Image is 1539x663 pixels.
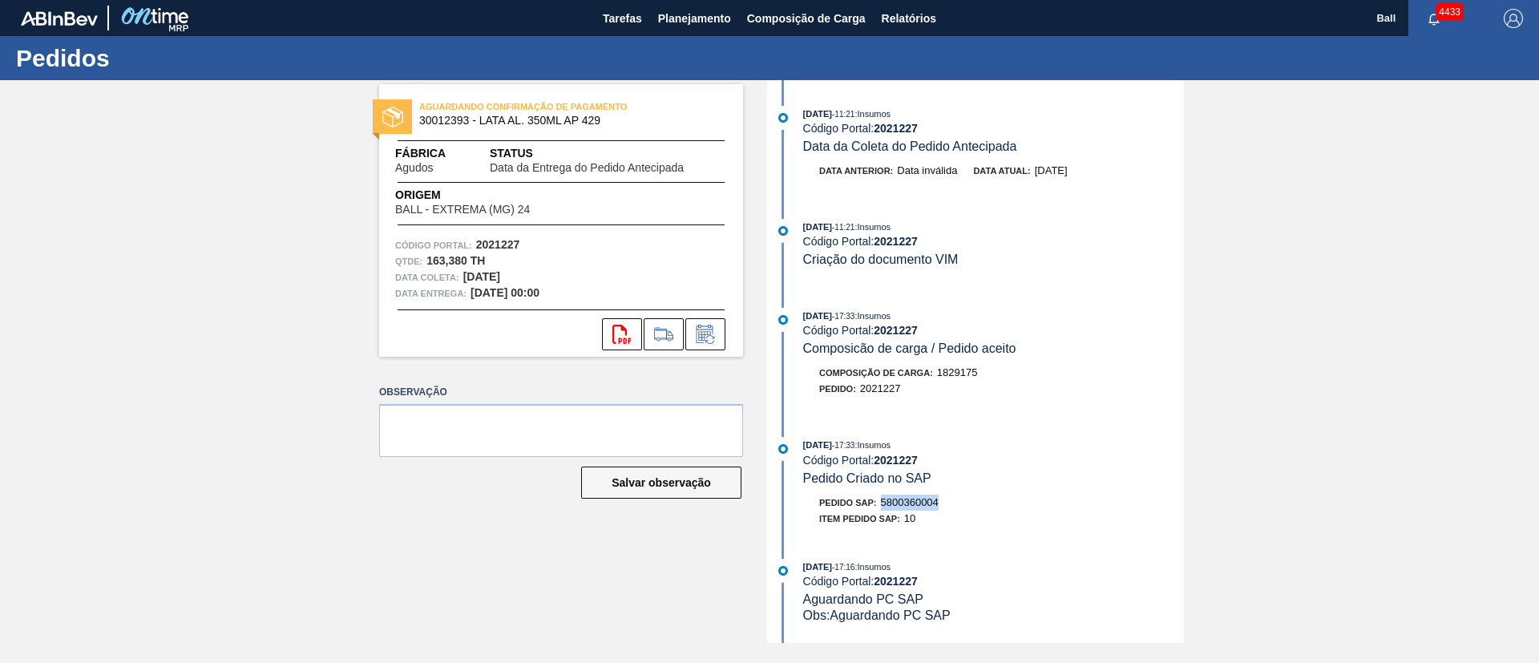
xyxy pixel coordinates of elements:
img: atual [778,226,788,236]
span: 10 [904,512,915,524]
div: Ir para Composição de Carga [644,318,684,350]
span: 1829175 [937,366,978,378]
span: : Insumos [854,440,891,450]
img: atual [778,566,788,576]
span: Pedido SAP: [819,498,877,507]
span: [DATE] [803,109,832,119]
span: Pedido : [819,384,856,394]
span: Origem [395,187,576,204]
h1: Pedidos [16,49,301,67]
span: Item pedido SAP: [819,514,900,524]
span: [DATE] [803,440,832,450]
span: Data coleta: [395,269,459,285]
span: : Insumos [854,109,891,119]
span: Aguardando PC SAP [803,592,923,606]
div: Código Portal: [803,235,1184,248]
img: atual [778,315,788,325]
span: Composicão de carga / Pedido aceito [803,342,1016,355]
strong: 2021227 [476,238,520,251]
span: Composição de Carga : [819,368,933,378]
strong: 2021227 [874,454,918,467]
span: [DATE] [803,311,832,321]
span: : Insumos [854,222,891,232]
span: AGUARDANDO CONFIRMAÇÃO DE PAGAMENTO [419,99,644,115]
span: - 17:33 [832,312,854,321]
strong: 2021227 [874,575,918,588]
button: Salvar observação [581,467,741,499]
span: 5800360004 [881,496,939,508]
img: atual [778,444,788,454]
strong: 2021227 [874,324,918,337]
span: - 11:21 [832,223,854,232]
span: Data da Coleta do Pedido Antecipada [803,139,1017,153]
div: Abrir arquivo PDF [602,318,642,350]
div: Código Portal: [803,575,1184,588]
span: Status [490,145,727,162]
span: 2021227 [860,382,901,394]
span: : Insumos [854,311,891,321]
span: - 17:33 [832,441,854,450]
strong: [DATE] [463,270,500,283]
span: Código Portal: [395,237,472,253]
span: Tarefas [603,9,642,28]
span: Fábrica [395,145,483,162]
img: TNhmsLtSVTkK8tSr43FrP2fwEKptu5GPRR3wAAAABJRU5ErkJggg== [21,11,98,26]
img: Logout [1504,9,1523,28]
span: Obs: Aguardando PC SAP [803,608,951,622]
span: [DATE] [803,222,832,232]
span: Relatórios [882,9,936,28]
img: atual [778,113,788,123]
span: Pedido Criado no SAP [803,471,931,485]
span: Qtde : [395,253,422,269]
span: Data da Entrega do Pedido Antecipada [490,162,684,174]
div: Código Portal: [803,324,1184,337]
span: Planejamento [658,9,731,28]
button: Notificações [1408,7,1460,30]
span: Agudos [395,162,433,174]
span: [DATE] [803,562,832,572]
strong: 2021227 [874,235,918,248]
span: Data entrega: [395,285,467,301]
div: Informar alteração no pedido [685,318,725,350]
strong: 2021227 [874,122,918,135]
strong: 163,380 TH [426,254,485,267]
strong: [DATE] 00:00 [471,286,539,299]
span: BALL - EXTREMA (MG) 24 [395,204,530,216]
span: Criação do documento VIM [803,253,959,266]
span: Data inválida [897,164,957,176]
div: Código Portal: [803,454,1184,467]
span: Data atual: [973,166,1030,176]
img: status [382,107,403,127]
span: Data anterior: [819,166,893,176]
span: - 11:21 [832,110,854,119]
span: 4433 [1436,3,1464,21]
div: Código Portal: [803,122,1184,135]
span: - 17:16 [832,563,854,572]
span: [DATE] [1035,164,1068,176]
label: Observação [379,381,743,404]
span: 30012393 - LATA AL. 350ML AP 429 [419,115,710,127]
span: : Insumos [854,562,891,572]
span: Composição de Carga [747,9,866,28]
